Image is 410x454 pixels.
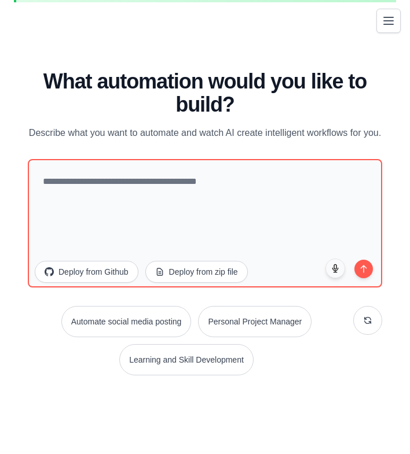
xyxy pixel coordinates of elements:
button: Personal Project Manager [198,306,312,337]
p: Describe what you want to automate and watch AI create intelligent workflows for you. [28,126,382,141]
button: Toggle navigation [376,9,401,33]
button: Deploy from zip file [145,261,248,283]
button: Automate social media posting [61,306,192,337]
button: Learning and Skill Development [119,344,254,375]
h1: What automation would you like to build? [28,70,382,116]
button: Deploy from Github [35,261,138,283]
